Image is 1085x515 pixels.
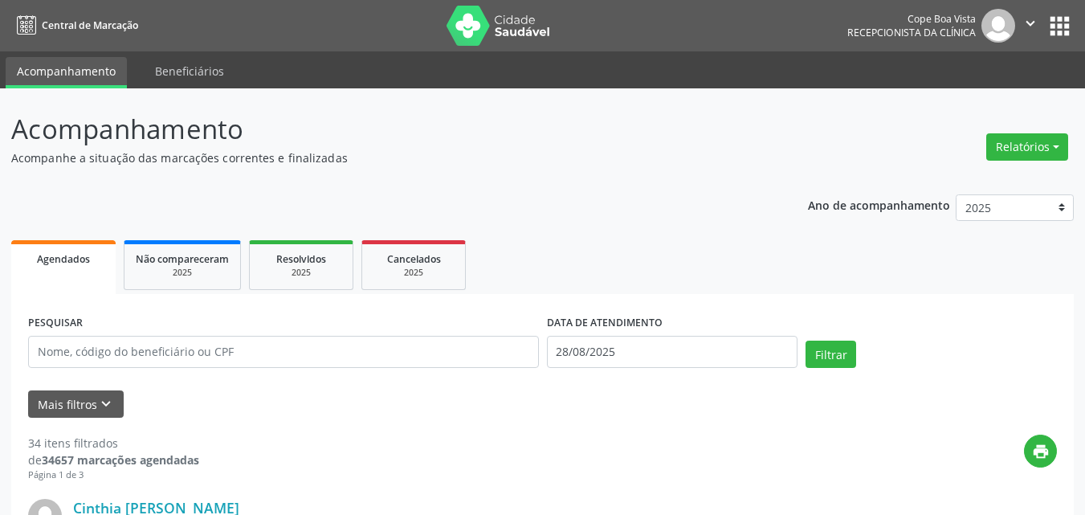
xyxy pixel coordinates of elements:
label: DATA DE ATENDIMENTO [547,311,663,336]
button: Relatórios [986,133,1068,161]
button: Mais filtroskeyboard_arrow_down [28,390,124,419]
p: Acompanhamento [11,109,755,149]
div: 2025 [373,267,454,279]
button: apps [1046,12,1074,40]
i: keyboard_arrow_down [97,395,115,413]
div: de [28,452,199,468]
div: Página 1 de 3 [28,468,199,482]
span: Central de Marcação [42,18,138,32]
input: Nome, código do beneficiário ou CPF [28,336,539,368]
button:  [1015,9,1046,43]
span: Cancelados [387,252,441,266]
i:  [1022,14,1039,32]
a: Central de Marcação [11,12,138,39]
span: Recepcionista da clínica [847,26,976,39]
label: PESQUISAR [28,311,83,336]
span: Resolvidos [276,252,326,266]
div: 34 itens filtrados [28,435,199,452]
i: print [1032,443,1050,460]
div: Cope Boa Vista [847,12,976,26]
button: Filtrar [806,341,856,368]
span: Não compareceram [136,252,229,266]
div: 2025 [136,267,229,279]
input: Selecione um intervalo [547,336,798,368]
img: img [981,9,1015,43]
div: 2025 [261,267,341,279]
a: Acompanhamento [6,57,127,88]
button: print [1024,435,1057,468]
p: Ano de acompanhamento [808,194,950,215]
span: Agendados [37,252,90,266]
p: Acompanhe a situação das marcações correntes e finalizadas [11,149,755,166]
strong: 34657 marcações agendadas [42,452,199,468]
a: Beneficiários [144,57,235,85]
